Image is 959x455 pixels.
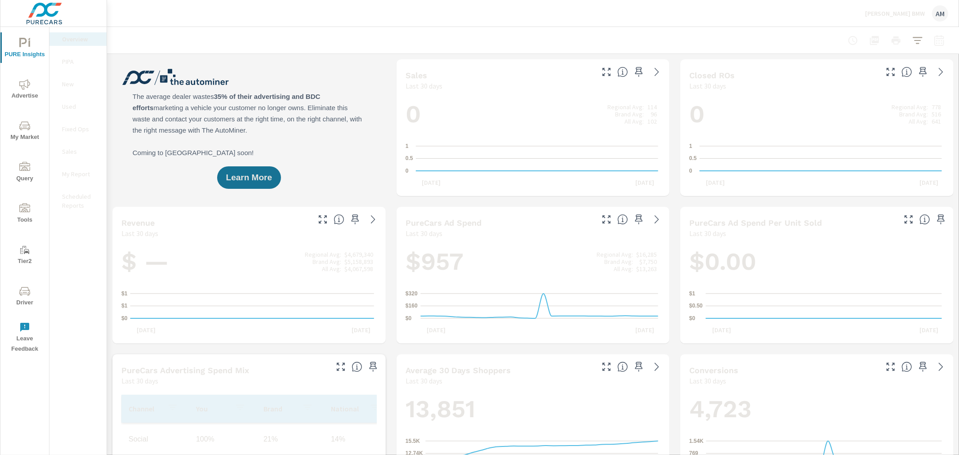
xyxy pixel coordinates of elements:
span: Save this to your personalized report [632,212,646,227]
text: $0 [406,315,412,321]
p: Sales [62,147,99,156]
text: 0.5 [689,156,697,162]
text: $320 [406,290,418,297]
span: Number of Repair Orders Closed by the selected dealership group over the selected time range. [So... [901,67,912,77]
p: [DATE] [345,326,377,335]
p: Last 30 days [121,375,158,386]
p: Brand Avg: [615,111,644,118]
p: All Avg: [614,265,633,272]
div: My Report [49,167,107,181]
h5: PureCars Advertising Spend Mix [121,366,249,375]
p: [DATE] [420,326,452,335]
h1: $957 [406,246,661,277]
text: $1 [121,290,128,297]
span: This table looks at how you compare to the amount of budget you spend per channel as opposed to y... [352,361,362,372]
td: Social [121,428,189,451]
p: National [331,404,362,413]
p: Brand Avg: [312,258,341,265]
p: $4,679,340 [344,251,373,258]
p: Brand [263,404,295,413]
td: 21% [256,428,324,451]
p: Fixed Ops [62,125,99,134]
span: Advertise [3,79,46,101]
a: See more details in report [650,360,664,374]
button: Make Fullscreen [883,65,898,79]
button: Make Fullscreen [599,360,614,374]
p: PIPA [62,57,99,66]
span: Number of vehicles sold by the dealership over the selected date range. [Source: This data is sou... [617,67,628,77]
text: 1.54K [689,438,704,444]
text: 1 [406,143,409,149]
p: $4,067,598 [344,265,373,272]
span: Total sales revenue over the selected date range. [Source: This data is sourced from the dealer’s... [334,214,344,225]
p: Brand Avg: [899,111,928,118]
a: See more details in report [934,360,948,374]
h1: 0 [406,99,661,129]
p: Last 30 days [689,80,726,91]
span: Save this to your personalized report [916,360,930,374]
p: 641 [932,118,941,125]
div: Used [49,100,107,113]
h5: Revenue [121,218,155,227]
span: Save this to your personalized report [916,65,930,79]
a: See more details in report [650,212,664,227]
span: Save this to your personalized report [348,212,362,227]
p: [DATE] [416,178,447,187]
p: Last 30 days [406,375,442,386]
span: Save this to your personalized report [366,360,380,374]
p: Last 30 days [406,80,442,91]
p: Last 30 days [406,228,442,239]
p: [DATE] [130,326,162,335]
button: Make Fullscreen [901,212,916,227]
td: 100% [189,428,256,451]
p: Last 30 days [121,228,158,239]
p: Used [62,102,99,111]
p: Regional Avg: [305,251,341,258]
div: New [49,77,107,91]
text: 0.5 [406,156,413,162]
p: [DATE] [913,178,945,187]
text: $0 [121,315,128,321]
div: nav menu [0,27,49,358]
button: Make Fullscreen [599,212,614,227]
p: New [62,80,99,89]
button: Make Fullscreen [334,360,348,374]
text: $0 [689,315,696,321]
span: Query [3,162,46,184]
a: See more details in report [650,65,664,79]
p: [DATE] [700,178,731,187]
span: A rolling 30 day total of daily Shoppers on the dealership website, averaged over the selected da... [617,361,628,372]
p: [PERSON_NAME] BMW [865,9,925,18]
h1: $ — [121,246,377,277]
p: $5,158,893 [344,258,373,265]
p: 778 [932,103,941,111]
text: $1 [121,303,128,309]
text: 0 [406,168,409,174]
span: Save this to your personalized report [934,212,948,227]
text: $160 [406,303,418,309]
p: [DATE] [629,326,660,335]
p: Regional Avg: [892,103,928,111]
p: My Report [62,170,99,178]
p: Last 30 days [689,228,726,239]
h5: Average 30 Days Shoppers [406,366,511,375]
h1: 0 [689,99,945,129]
p: Scheduled Reports [62,192,99,210]
p: $16,285 [636,251,657,258]
p: Regional Avg: [607,103,644,111]
text: 0 [689,168,692,174]
h5: PureCars Ad Spend [406,218,482,227]
p: You [196,404,227,413]
h1: 13,851 [406,394,661,424]
p: Brand Avg: [604,258,633,265]
p: 96 [651,111,657,118]
div: AM [932,5,948,22]
span: Learn More [226,174,272,182]
text: 1 [689,143,692,149]
p: All Avg: [909,118,928,125]
h5: PureCars Ad Spend Per Unit Sold [689,218,822,227]
a: See more details in report [934,65,948,79]
span: Tier2 [3,245,46,267]
button: Apply Filters [909,31,927,49]
button: Print Report [887,31,905,49]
